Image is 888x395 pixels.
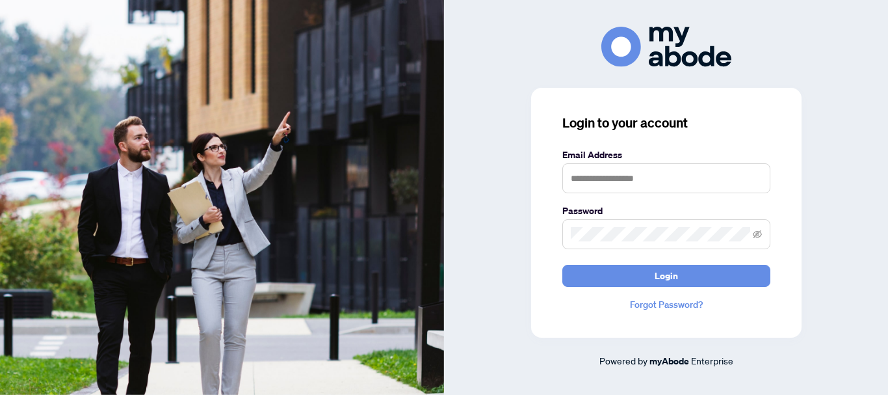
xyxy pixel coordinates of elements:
span: eye-invisible [753,230,762,239]
span: Enterprise [691,355,733,366]
span: Powered by [599,355,647,366]
label: Password [562,204,770,218]
h3: Login to your account [562,114,770,132]
button: Login [562,265,770,287]
label: Email Address [562,148,770,162]
img: ma-logo [601,27,731,66]
span: Login [655,266,678,286]
a: Forgot Password? [562,297,770,312]
a: myAbode [649,354,689,368]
